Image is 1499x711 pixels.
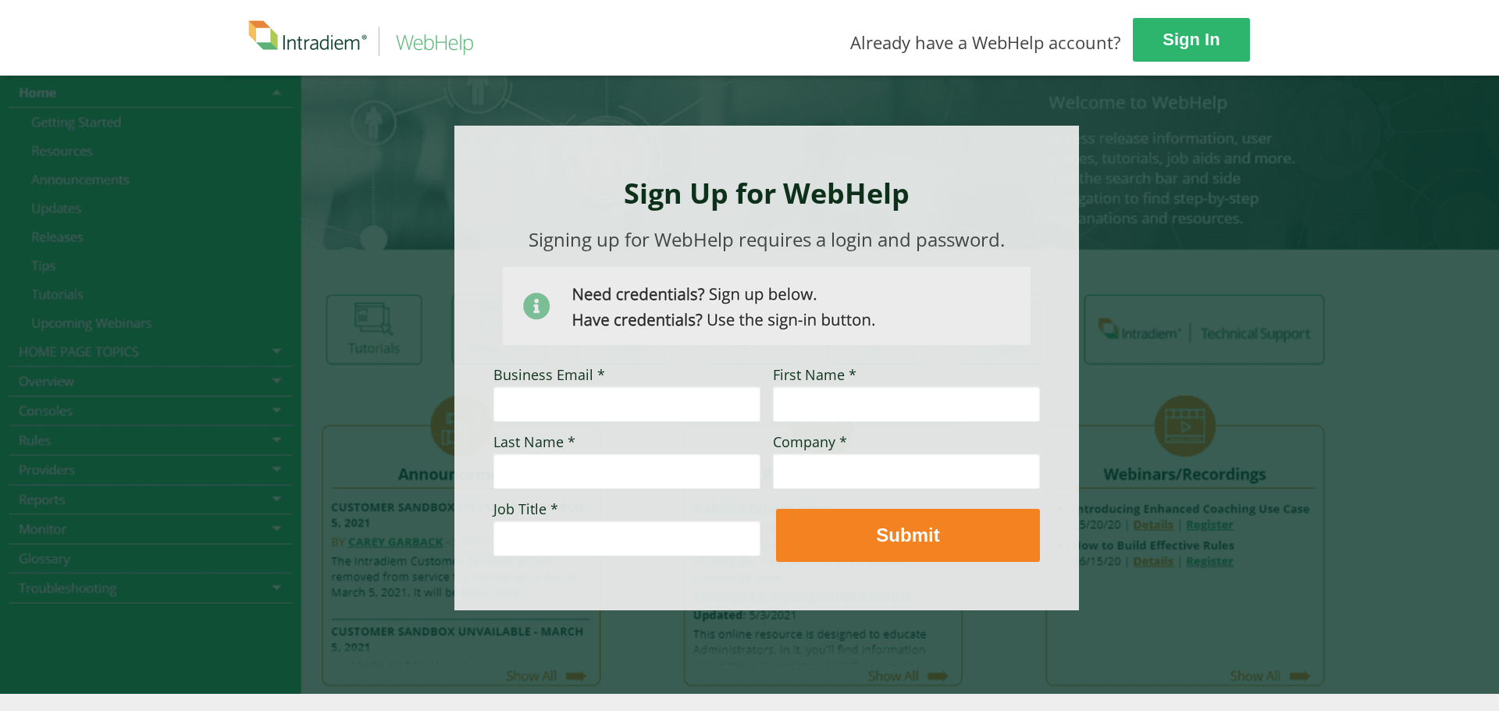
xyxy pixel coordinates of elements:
span: First Name * [773,365,856,384]
span: Last Name * [493,432,575,451]
strong: Sign In [1163,30,1219,49]
strong: Sign Up for WebHelp [624,174,910,212]
button: Submit [776,509,1040,562]
strong: Submit [876,524,939,546]
img: Need Credentials? Sign up below. Have Credentials? Use the sign-in button. [503,267,1031,345]
a: Sign In [1133,18,1250,62]
span: Company * [773,432,847,451]
span: Job Title * [493,499,558,518]
span: Business Email * [493,365,605,384]
span: Already have a WebHelp account? [850,30,1121,54]
span: Signing up for WebHelp requires a login and password. [529,226,1005,252]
